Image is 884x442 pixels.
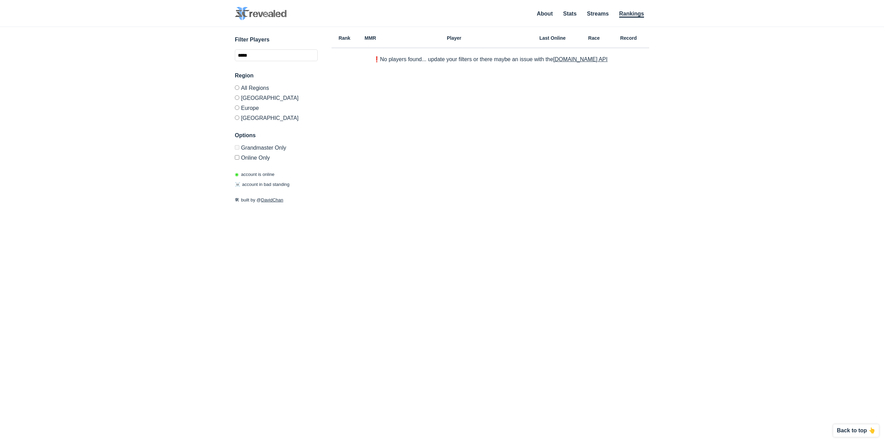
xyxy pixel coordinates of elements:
[537,11,553,17] a: About
[525,36,580,40] h6: Last Online
[235,115,239,120] input: [GEOGRAPHIC_DATA]
[235,113,318,121] label: [GEOGRAPHIC_DATA]
[580,36,608,40] h6: Race
[357,36,383,40] h6: MMR
[235,85,318,93] label: All Regions
[235,145,318,152] label: Only Show accounts currently in Grandmaster
[235,103,318,113] label: Europe
[235,85,239,90] input: All Regions
[235,171,275,178] p: account is online
[235,182,240,187] span: ☠️
[235,155,239,160] input: Online Only
[235,93,318,103] label: [GEOGRAPHIC_DATA]
[235,172,239,177] span: ◉
[383,36,525,40] h6: Player
[235,131,318,140] h3: Options
[235,181,289,188] p: account in bad standing
[235,197,239,203] span: 🛠
[587,11,609,17] a: Streams
[235,145,239,150] input: Grandmaster Only
[235,36,318,44] h3: Filter Players
[235,7,287,20] img: SC2 Revealed
[619,11,644,18] a: Rankings
[235,152,318,161] label: Only show accounts currently laddering
[837,428,875,433] p: Back to top 👆
[331,36,357,40] h6: Rank
[235,197,318,204] p: built by @
[553,56,607,62] a: [DOMAIN_NAME] API
[373,57,608,62] p: ❗️No players found... update your filters or there maybe an issue with the
[261,197,283,203] a: DavidChan
[235,72,318,80] h3: Region
[563,11,577,17] a: Stats
[235,105,239,110] input: Europe
[235,95,239,100] input: [GEOGRAPHIC_DATA]
[608,36,649,40] h6: Record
